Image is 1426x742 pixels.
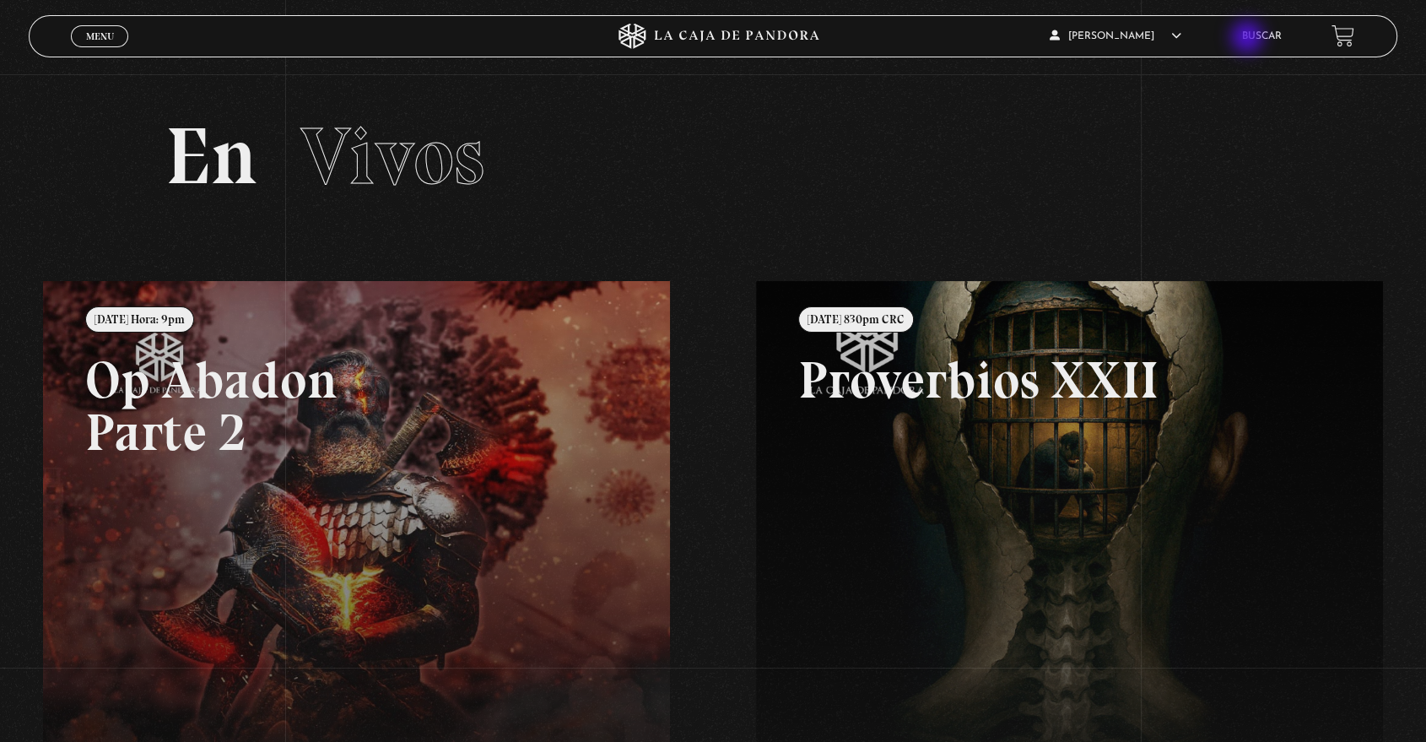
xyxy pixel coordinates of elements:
a: Buscar [1241,31,1281,41]
h2: En [165,116,1261,197]
a: View your shopping cart [1331,24,1354,47]
span: Menu [86,31,114,41]
span: Cerrar [80,45,120,57]
span: [PERSON_NAME] [1049,31,1180,41]
span: Vivos [300,108,484,204]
